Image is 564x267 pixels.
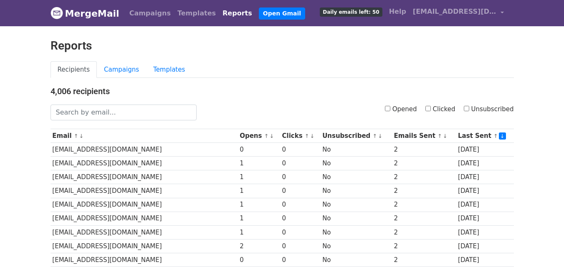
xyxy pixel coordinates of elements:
td: [DATE] [456,212,513,225]
td: 1 [238,184,280,198]
td: 2 [392,253,456,267]
a: ↓ [269,133,274,139]
td: No [320,253,392,267]
label: Clicked [425,105,455,114]
a: ↑ [305,133,309,139]
td: [DATE] [456,253,513,267]
a: ↓ [310,133,315,139]
td: 1 [238,212,280,225]
a: Recipients [51,61,97,78]
td: 2 [392,198,456,212]
a: ↓ [378,133,382,139]
td: 0 [280,184,321,198]
th: Email [51,129,238,143]
a: ↑ [74,133,78,139]
td: No [320,239,392,253]
td: 1 [238,225,280,239]
td: 0 [280,198,321,212]
td: 2 [392,212,456,225]
td: [EMAIL_ADDRESS][DOMAIN_NAME] [51,212,238,225]
td: [EMAIL_ADDRESS][DOMAIN_NAME] [51,184,238,198]
input: Search by email... [51,105,197,120]
a: Help [386,3,410,20]
td: 2 [392,184,456,198]
td: 0 [280,239,321,253]
a: MergeMail [51,5,119,22]
th: Last Sent [456,129,513,143]
td: [DATE] [456,143,513,157]
th: Emails Sent [392,129,456,143]
td: [DATE] [456,225,513,239]
td: 2 [392,170,456,184]
td: No [320,198,392,212]
h2: Reports [51,39,514,53]
th: Clicks [280,129,321,143]
td: 2 [392,239,456,253]
td: No [320,225,392,239]
td: [EMAIL_ADDRESS][DOMAIN_NAME] [51,143,238,157]
td: 0 [280,170,321,184]
td: 2 [392,225,456,239]
td: No [320,184,392,198]
a: ↑ [373,133,377,139]
td: 2 [238,239,280,253]
a: ↓ [499,132,506,140]
th: Opens [238,129,280,143]
td: [EMAIL_ADDRESS][DOMAIN_NAME] [51,157,238,170]
td: 0 [280,253,321,267]
input: Unsubscribed [464,106,469,111]
a: ↑ [493,133,498,139]
a: ↓ [443,133,448,139]
td: 0 [280,212,321,225]
td: No [320,143,392,157]
a: [EMAIL_ADDRESS][DOMAIN_NAME] [410,3,507,23]
td: 1 [238,157,280,170]
a: ↑ [264,133,269,139]
td: No [320,212,392,225]
td: 0 [280,157,321,170]
a: Templates [174,5,219,22]
a: Campaigns [126,5,174,22]
td: [DATE] [456,239,513,253]
h4: 4,006 recipients [51,86,514,96]
td: [EMAIL_ADDRESS][DOMAIN_NAME] [51,253,238,267]
label: Unsubscribed [464,105,514,114]
a: Templates [146,61,192,78]
td: [EMAIL_ADDRESS][DOMAIN_NAME] [51,239,238,253]
img: MergeMail logo [51,7,63,19]
td: 1 [238,170,280,184]
td: No [320,170,392,184]
td: [EMAIL_ADDRESS][DOMAIN_NAME] [51,170,238,184]
td: 2 [392,157,456,170]
a: Open Gmail [259,7,305,20]
td: 1 [238,198,280,212]
a: Daily emails left: 50 [316,3,385,20]
span: Daily emails left: 50 [320,7,382,17]
td: 0 [280,143,321,157]
td: 0 [280,225,321,239]
td: No [320,157,392,170]
td: [EMAIL_ADDRESS][DOMAIN_NAME] [51,225,238,239]
a: ↑ [438,133,442,139]
td: 2 [392,143,456,157]
label: Opened [385,105,417,114]
input: Opened [385,106,390,111]
input: Clicked [425,106,431,111]
span: [EMAIL_ADDRESS][DOMAIN_NAME] [413,7,496,17]
td: [DATE] [456,157,513,170]
a: Campaigns [97,61,146,78]
th: Unsubscribed [320,129,392,143]
td: [DATE] [456,198,513,212]
td: [DATE] [456,170,513,184]
a: Reports [219,5,255,22]
td: [DATE] [456,184,513,198]
td: 0 [238,253,280,267]
td: [EMAIL_ADDRESS][DOMAIN_NAME] [51,198,238,212]
td: 0 [238,143,280,157]
a: ↓ [79,133,84,139]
